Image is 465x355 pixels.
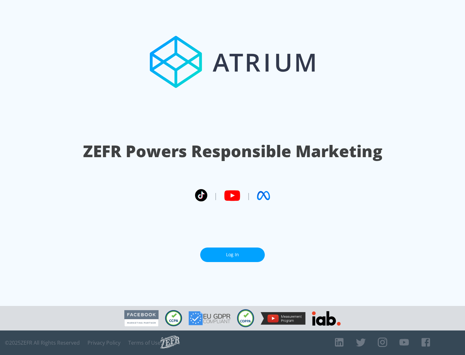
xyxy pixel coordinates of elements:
a: Privacy Policy [88,340,120,346]
h1: ZEFR Powers Responsible Marketing [83,140,382,162]
img: Facebook Marketing Partner [124,310,159,327]
span: | [247,191,251,200]
img: CCPA Compliant [165,310,182,326]
span: | [214,191,218,200]
span: © 2025 ZEFR All Rights Reserved [5,340,80,346]
a: Terms of Use [128,340,160,346]
img: YouTube Measurement Program [261,312,305,325]
a: Log In [200,248,265,262]
img: IAB [312,311,341,326]
img: COPPA Compliant [237,309,254,327]
img: GDPR Compliant [189,311,231,325]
